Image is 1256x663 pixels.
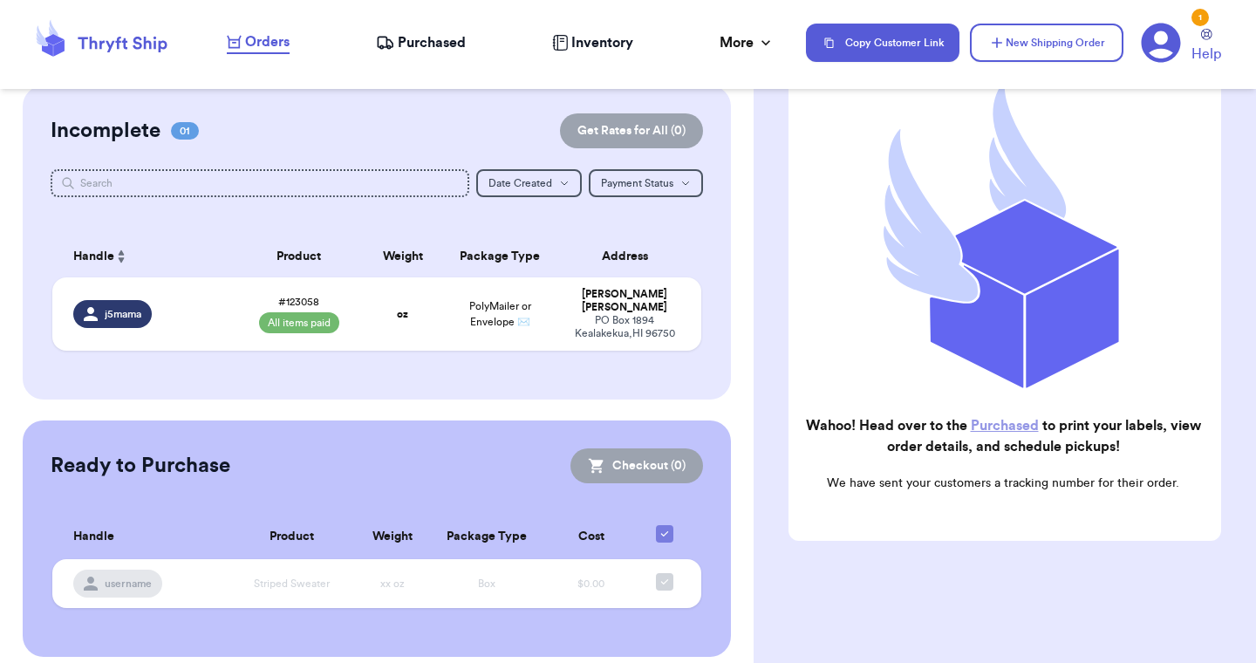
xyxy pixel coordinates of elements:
[806,24,959,62] button: Copy Customer Link
[171,122,199,140] span: 01
[114,246,128,267] button: Sort ascending
[1141,23,1181,63] a: 1
[570,448,703,483] button: Checkout (0)
[802,475,1204,492] p: We have sent your customers a tracking number for their order.
[105,307,141,321] span: j5mama
[105,577,152,591] span: username
[970,24,1123,62] button: New Shipping Order
[971,419,1039,433] a: Purchased
[259,312,339,333] span: All items paid
[376,32,466,53] a: Purchased
[478,578,495,589] span: Box
[589,169,703,197] button: Payment Status
[355,515,431,559] th: Weight
[558,236,701,277] th: Address
[476,169,582,197] button: Date Created
[73,248,114,266] span: Handle
[552,32,633,53] a: Inventory
[1191,9,1209,26] div: 1
[577,578,604,589] span: $0.00
[571,32,633,53] span: Inventory
[560,113,703,148] button: Get Rates for All (0)
[245,31,290,52] span: Orders
[380,578,405,589] span: xx oz
[802,415,1204,457] h2: Wahoo! Head over to the to print your labels, view order details, and schedule pickups!
[569,314,680,340] div: PO Box 1894 Kealakekua , HI 96750
[398,32,466,53] span: Purchased
[469,301,531,327] span: PolyMailer or Envelope ✉️
[278,295,319,309] span: #123058
[364,236,441,277] th: Weight
[441,236,558,277] th: Package Type
[720,32,775,53] div: More
[229,515,355,559] th: Product
[254,578,330,589] span: Striped Sweater
[73,528,114,546] span: Handle
[430,515,543,559] th: Package Type
[227,31,290,54] a: Orders
[51,117,160,145] h2: Incomplete
[488,178,552,188] span: Date Created
[1191,29,1221,65] a: Help
[569,288,680,314] div: [PERSON_NAME] [PERSON_NAME]
[397,309,408,319] strong: oz
[234,236,364,277] th: Product
[51,452,230,480] h2: Ready to Purchase
[1191,44,1221,65] span: Help
[543,515,638,559] th: Cost
[601,178,673,188] span: Payment Status
[51,169,469,197] input: Search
